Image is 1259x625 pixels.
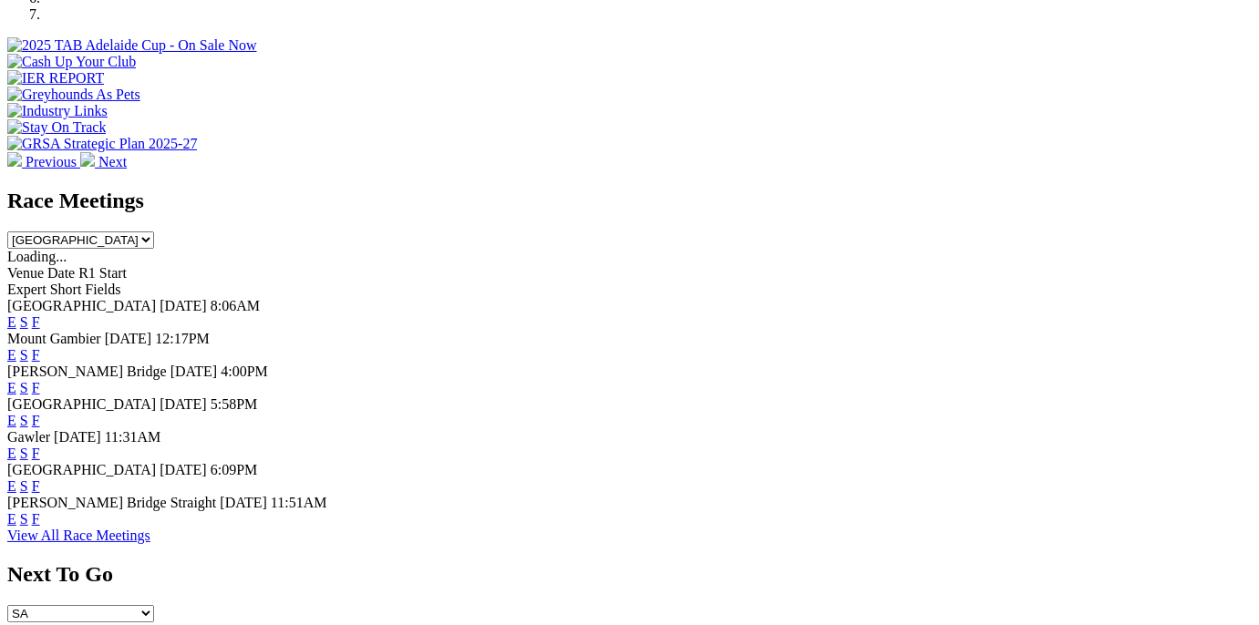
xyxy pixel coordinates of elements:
a: E [7,380,16,395]
a: F [32,413,40,428]
span: 4:00PM [221,364,268,379]
h2: Next To Go [7,562,1252,587]
span: Expert [7,282,46,297]
span: R1 Start [78,265,127,281]
span: [GEOGRAPHIC_DATA] [7,396,156,412]
a: Previous [7,154,80,169]
span: Previous [26,154,77,169]
span: Fields [85,282,120,297]
a: F [32,314,40,330]
span: [PERSON_NAME] Bridge Straight [7,495,216,510]
span: 11:31AM [105,429,161,445]
span: [DATE] [170,364,218,379]
a: S [20,511,28,527]
span: [DATE] [220,495,267,510]
a: S [20,347,28,363]
span: [DATE] [105,331,152,346]
span: 12:17PM [155,331,210,346]
img: chevron-left-pager-white.svg [7,152,22,167]
a: E [7,347,16,363]
img: 2025 TAB Adelaide Cup - On Sale Now [7,37,257,54]
a: S [20,446,28,461]
a: E [7,413,16,428]
span: Date [47,265,75,281]
h2: Race Meetings [7,189,1252,213]
img: chevron-right-pager-white.svg [80,152,95,167]
span: Venue [7,265,44,281]
a: F [32,380,40,395]
a: F [32,446,40,461]
a: E [7,478,16,494]
a: S [20,314,28,330]
span: 5:58PM [211,396,258,412]
a: S [20,478,28,494]
img: GRSA Strategic Plan 2025-27 [7,136,197,152]
span: Next [98,154,127,169]
span: [DATE] [160,396,207,412]
a: View All Race Meetings [7,528,150,543]
img: IER REPORT [7,70,104,87]
a: F [32,478,40,494]
img: Stay On Track [7,119,106,136]
span: Short [50,282,82,297]
a: S [20,413,28,428]
img: Cash Up Your Club [7,54,136,70]
span: [DATE] [160,298,207,313]
a: F [32,511,40,527]
a: E [7,314,16,330]
span: 11:51AM [271,495,327,510]
a: Next [80,154,127,169]
span: Gawler [7,429,50,445]
span: 6:09PM [211,462,258,477]
a: S [20,380,28,395]
a: E [7,511,16,527]
span: [GEOGRAPHIC_DATA] [7,462,156,477]
span: [GEOGRAPHIC_DATA] [7,298,156,313]
span: Mount Gambier [7,331,101,346]
span: 8:06AM [211,298,260,313]
img: Industry Links [7,103,108,119]
span: [DATE] [54,429,101,445]
a: E [7,446,16,461]
span: Loading... [7,249,67,264]
a: F [32,347,40,363]
span: [DATE] [160,462,207,477]
span: [PERSON_NAME] Bridge [7,364,167,379]
img: Greyhounds As Pets [7,87,140,103]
